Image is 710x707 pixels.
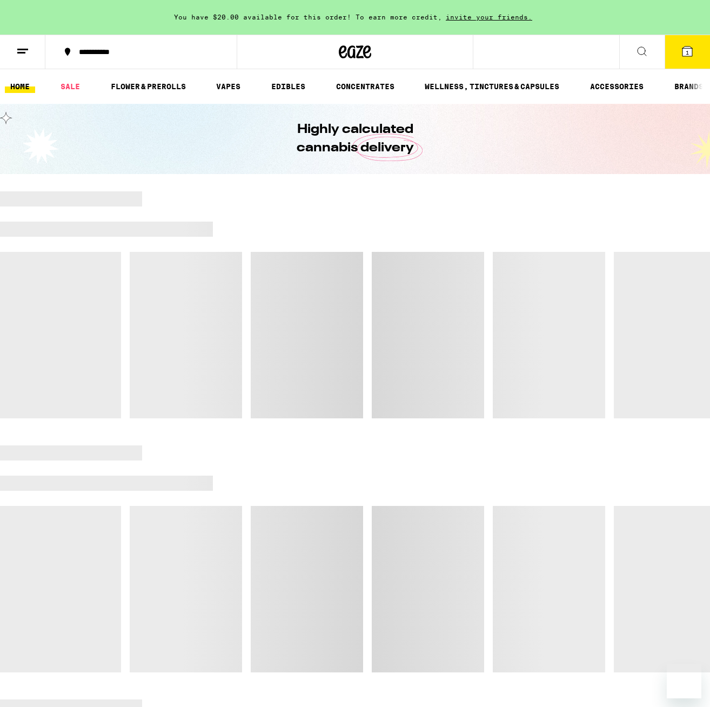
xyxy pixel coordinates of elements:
[331,80,400,93] a: CONCENTRATES
[442,14,536,21] span: invite your friends.
[211,80,246,93] a: VAPES
[174,14,442,21] span: You have $20.00 available for this order! To earn more credit,
[585,80,649,93] a: ACCESSORIES
[686,49,689,56] span: 1
[419,80,565,93] a: WELLNESS, TINCTURES & CAPSULES
[665,35,710,69] button: 1
[669,80,709,93] a: BRANDS
[667,664,701,698] iframe: Button to launch messaging window
[266,121,444,157] h1: Highly calculated cannabis delivery
[5,80,35,93] a: HOME
[266,80,311,93] a: EDIBLES
[55,80,85,93] a: SALE
[105,80,191,93] a: FLOWER & PREROLLS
